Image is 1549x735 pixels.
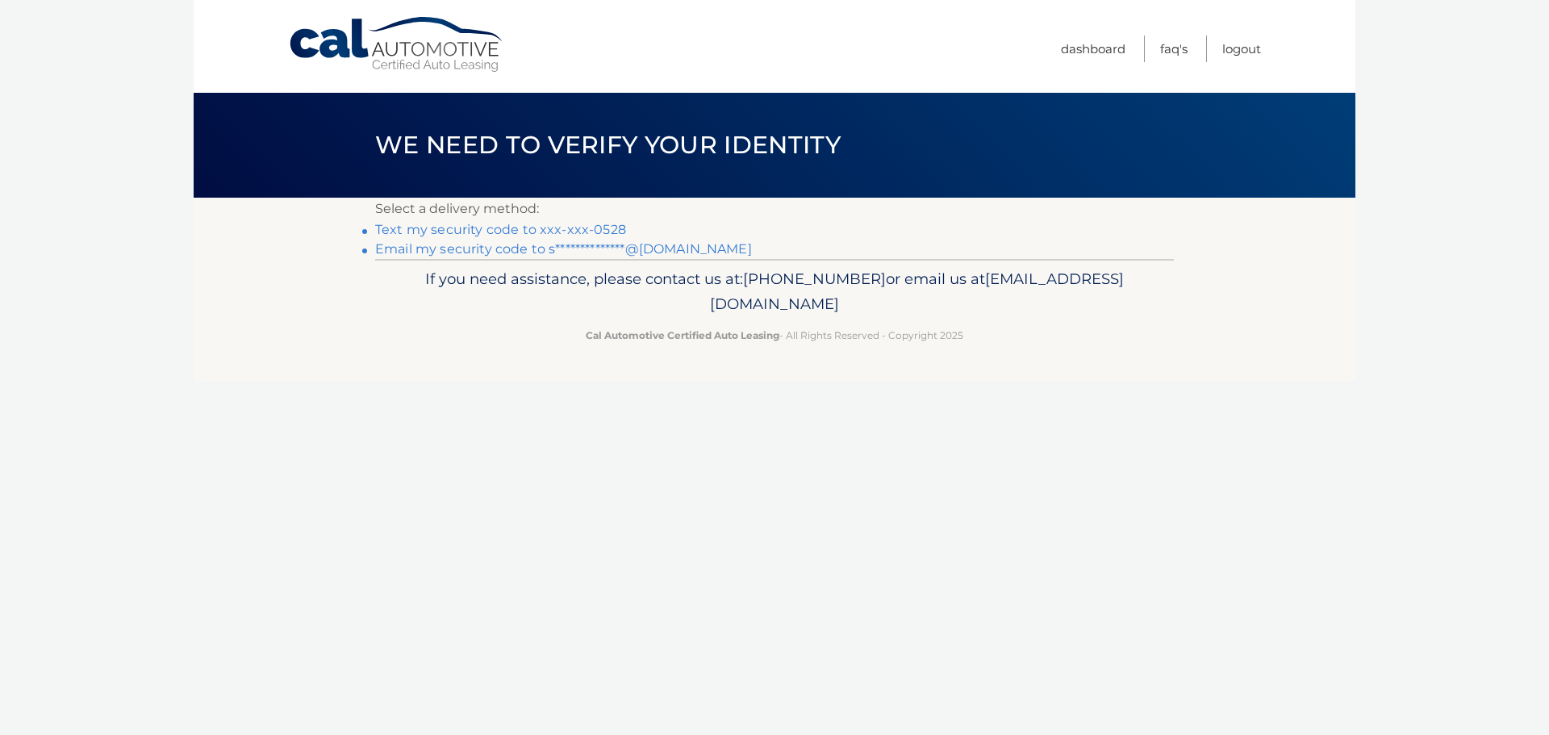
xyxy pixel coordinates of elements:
a: Cal Automotive [288,16,506,73]
span: We need to verify your identity [375,130,841,160]
a: FAQ's [1160,35,1188,62]
a: Logout [1222,35,1261,62]
p: - All Rights Reserved - Copyright 2025 [386,327,1163,344]
a: Text my security code to xxx-xxx-0528 [375,222,626,237]
p: If you need assistance, please contact us at: or email us at [386,266,1163,318]
strong: Cal Automotive Certified Auto Leasing [586,329,779,341]
span: [PHONE_NUMBER] [743,269,886,288]
p: Select a delivery method: [375,198,1174,220]
a: Dashboard [1061,35,1125,62]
